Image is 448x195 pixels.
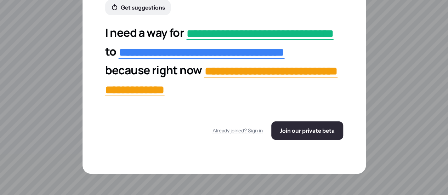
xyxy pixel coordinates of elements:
[212,124,263,137] button: Already joined? Sign in
[280,127,335,134] span: Join our private beta
[105,62,202,78] span: because right now
[271,121,343,140] button: Join our private beta
[105,44,117,59] span: to
[105,25,184,40] span: I need a way for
